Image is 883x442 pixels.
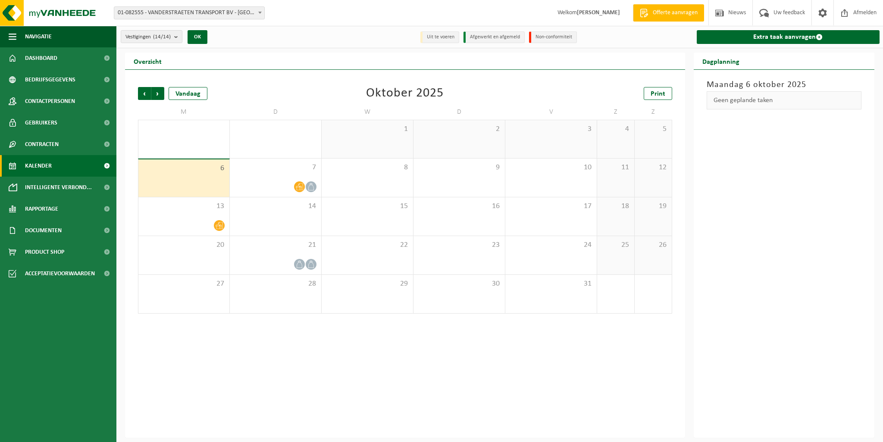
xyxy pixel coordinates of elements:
[510,202,592,211] span: 17
[121,30,182,43] button: Vestigingen(14/14)
[234,202,317,211] span: 14
[125,31,171,44] span: Vestigingen
[635,104,672,120] td: Z
[143,164,225,173] span: 6
[601,240,630,250] span: 25
[418,240,501,250] span: 23
[463,31,525,43] li: Afgewerkt en afgemeld
[577,9,620,16] strong: [PERSON_NAME]
[529,31,577,43] li: Non-conformiteit
[234,279,317,289] span: 28
[639,163,667,172] span: 12
[418,125,501,134] span: 2
[633,4,704,22] a: Offerte aanvragen
[601,163,630,172] span: 11
[25,263,95,284] span: Acceptatievoorwaarden
[510,125,592,134] span: 3
[153,34,171,40] count: (14/14)
[114,6,265,19] span: 01-082555 - VANDERSTRAETEN TRANSPORT BV - OUDENAARDE
[601,202,630,211] span: 18
[138,104,230,120] td: M
[114,7,264,19] span: 01-082555 - VANDERSTRAETEN TRANSPORT BV - OUDENAARDE
[25,90,75,112] span: Contactpersonen
[143,279,225,289] span: 27
[326,202,409,211] span: 15
[234,163,317,172] span: 7
[510,163,592,172] span: 10
[188,30,207,44] button: OK
[418,202,501,211] span: 16
[25,241,64,263] span: Product Shop
[25,69,75,90] span: Bedrijfsgegevens
[143,240,225,250] span: 20
[644,87,672,100] a: Print
[25,220,62,241] span: Documenten
[143,202,225,211] span: 13
[707,78,862,91] h3: Maandag 6 oktober 2025
[510,240,592,250] span: 24
[326,163,409,172] span: 8
[639,240,667,250] span: 26
[697,30,880,44] a: Extra taak aanvragen
[234,240,317,250] span: 21
[639,202,667,211] span: 19
[25,26,52,47] span: Navigatie
[125,53,170,69] h2: Overzicht
[597,104,635,120] td: Z
[418,279,501,289] span: 30
[25,177,92,198] span: Intelligente verbond...
[639,125,667,134] span: 5
[25,47,57,69] span: Dashboard
[326,240,409,250] span: 22
[694,53,748,69] h2: Dagplanning
[651,90,665,97] span: Print
[707,91,862,109] div: Geen geplande taken
[138,87,151,100] span: Vorige
[505,104,597,120] td: V
[366,87,444,100] div: Oktober 2025
[230,104,322,120] td: D
[25,134,59,155] span: Contracten
[25,155,52,177] span: Kalender
[25,198,58,220] span: Rapportage
[326,279,409,289] span: 29
[151,87,164,100] span: Volgende
[510,279,592,289] span: 31
[326,125,409,134] span: 1
[651,9,700,17] span: Offerte aanvragen
[601,125,630,134] span: 4
[420,31,459,43] li: Uit te voeren
[413,104,505,120] td: D
[418,163,501,172] span: 9
[169,87,207,100] div: Vandaag
[25,112,57,134] span: Gebruikers
[322,104,413,120] td: W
